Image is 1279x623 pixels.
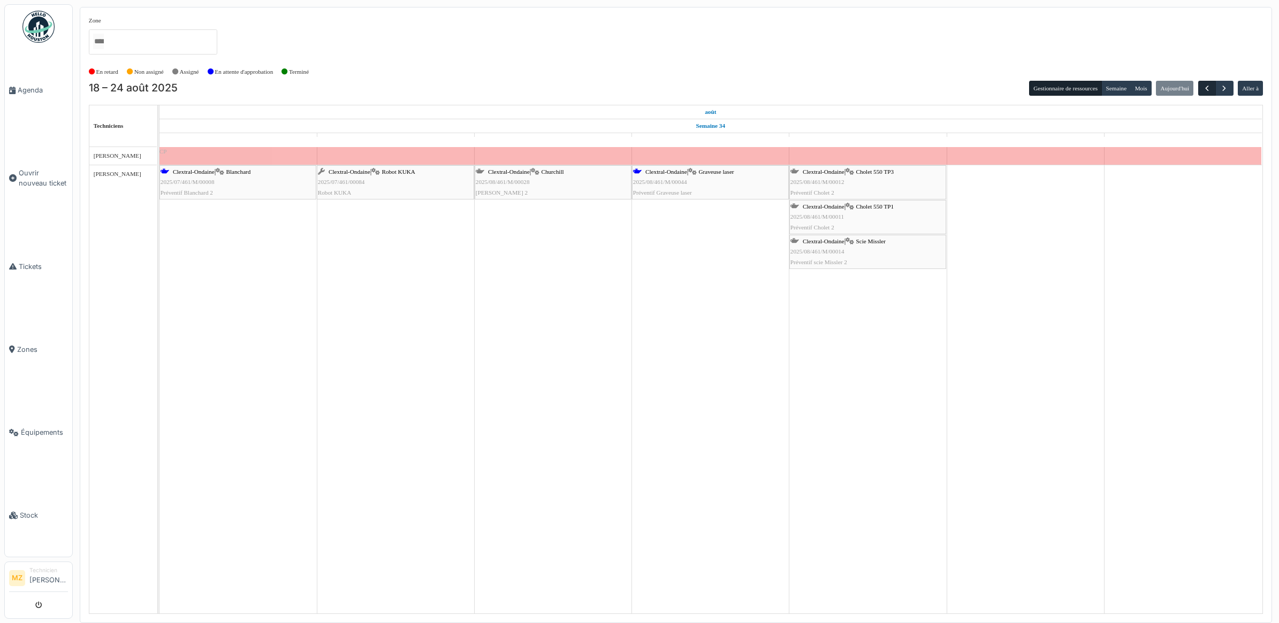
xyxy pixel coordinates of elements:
[89,82,178,95] h2: 18 – 24 août 2025
[790,213,844,220] span: 2025/08/461/M/00011
[5,308,72,391] a: Zones
[9,570,25,586] li: MZ
[159,148,167,155] span: CP
[161,179,215,185] span: 2025/07/461/M/00008
[1238,81,1263,96] button: Aller à
[318,167,473,198] div: |
[5,225,72,308] a: Tickets
[790,202,945,233] div: |
[382,168,415,175] span: Robot KUKA
[1029,81,1102,96] button: Gestionnaire de ressources
[161,167,315,198] div: |
[1156,81,1193,96] button: Aujourd'hui
[541,168,564,175] span: Churchill
[633,167,788,198] div: |
[22,11,55,43] img: Badge_color-CXgf-gQk.svg
[20,510,68,520] span: Stock
[1130,81,1152,96] button: Mois
[856,238,886,244] span: Scie Missler
[803,168,844,175] span: Clextral-Ondaine
[18,85,68,95] span: Agenda
[541,133,565,147] a: 20 août 2025
[790,248,844,255] span: 2025/08/461/M/00014
[476,167,630,198] div: |
[318,189,351,196] span: Robot KUKA
[698,168,734,175] span: Graveuse laser
[790,259,847,265] span: Préventif scie Missler 2
[699,133,722,147] a: 21 août 2025
[29,566,68,574] div: Technicien
[702,105,719,119] a: 18 août 2025
[134,67,164,76] label: Non assigné
[318,179,365,185] span: 2025/07/461/00084
[1013,133,1038,147] a: 23 août 2025
[5,391,72,474] a: Équipements
[19,261,68,272] span: Tickets
[856,203,894,210] span: Cholet 550 TP1
[694,119,728,133] a: Semaine 34
[329,168,370,175] span: Clextral-Ondaine
[94,171,141,177] span: [PERSON_NAME]
[1215,81,1233,96] button: Suivant
[227,133,249,147] a: 18 août 2025
[94,122,124,129] span: Techniciens
[790,179,844,185] span: 2025/08/461/M/00012
[790,236,945,267] div: |
[9,566,68,592] a: MZ Technicien[PERSON_NAME]
[21,427,68,437] span: Équipements
[488,168,530,175] span: Clextral-Ondaine
[96,67,118,76] label: En retard
[803,238,844,244] span: Clextral-Ondaine
[17,344,68,355] span: Zones
[289,67,309,76] label: Terminé
[790,189,834,196] span: Préventif Cholet 2
[856,133,880,147] a: 22 août 2025
[89,16,101,25] label: Zone
[790,224,834,230] span: Préventif Cholet 2
[5,49,72,132] a: Agenda
[1198,81,1216,96] button: Précédent
[173,168,215,175] span: Clextral-Ondaine
[161,189,213,196] span: Préventif Blanchard 2
[180,67,199,76] label: Assigné
[476,189,528,196] span: [PERSON_NAME] 2
[790,167,945,198] div: |
[633,179,687,185] span: 2025/08/461/M/00044
[856,168,894,175] span: Cholet 550 TP3
[5,474,72,557] a: Stock
[19,168,68,188] span: Ouvrir nouveau ticket
[383,133,408,147] a: 19 août 2025
[93,34,104,49] input: Tous
[1171,133,1195,147] a: 24 août 2025
[226,168,250,175] span: Blanchard
[215,67,273,76] label: En attente d'approbation
[5,132,72,225] a: Ouvrir nouveau ticket
[1101,81,1131,96] button: Semaine
[29,566,68,589] li: [PERSON_NAME]
[94,152,141,159] span: [PERSON_NAME]
[803,203,844,210] span: Clextral-Ondaine
[476,179,530,185] span: 2025/08/461/M/00028
[645,168,687,175] span: Clextral-Ondaine
[633,189,692,196] span: Préventif Graveuse laser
